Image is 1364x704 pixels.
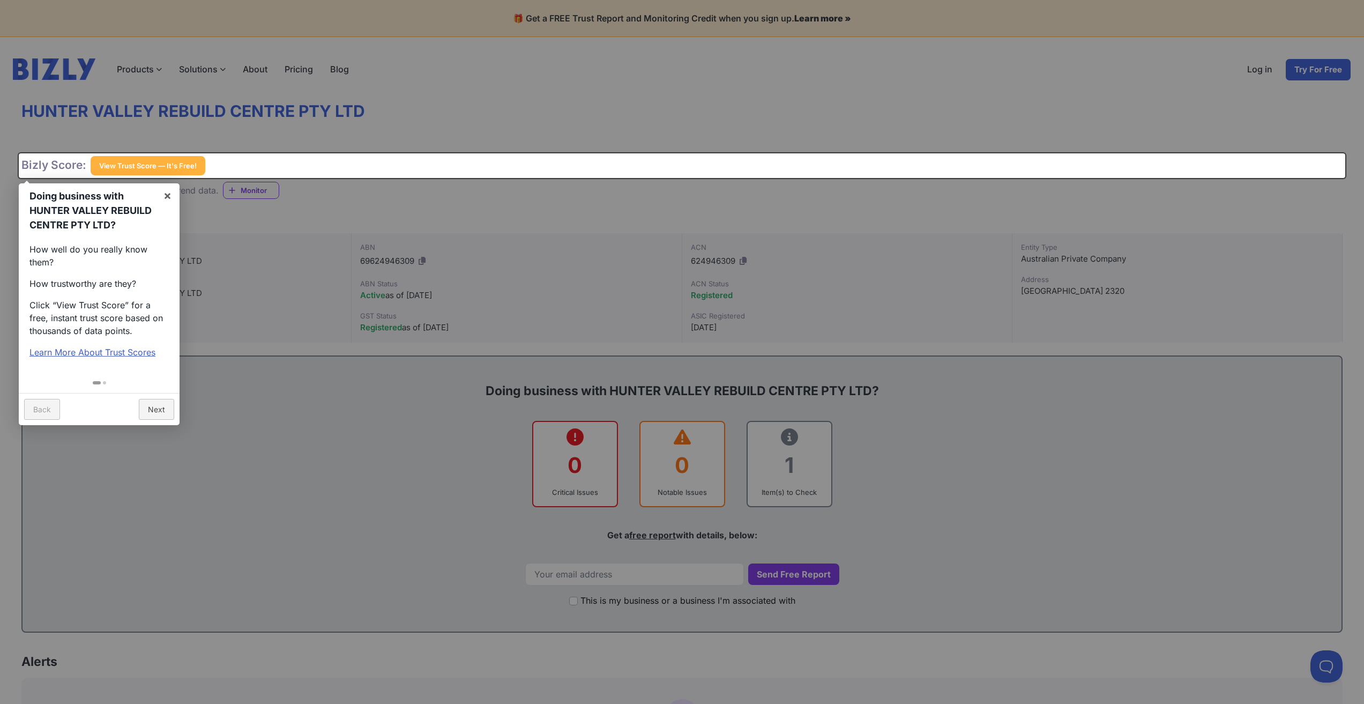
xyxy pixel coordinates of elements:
[29,243,169,269] p: How well do you really know them?
[29,277,169,290] p: How trustworthy are they?
[24,399,60,420] a: Back
[29,299,169,337] p: Click “View Trust Score” for a free, instant trust score based on thousands of data points.
[29,189,155,232] h1: Doing business with HUNTER VALLEY REBUILD CENTRE PTY LTD?
[155,183,180,208] a: ×
[29,347,155,358] a: Learn More About Trust Scores
[139,399,174,420] a: Next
